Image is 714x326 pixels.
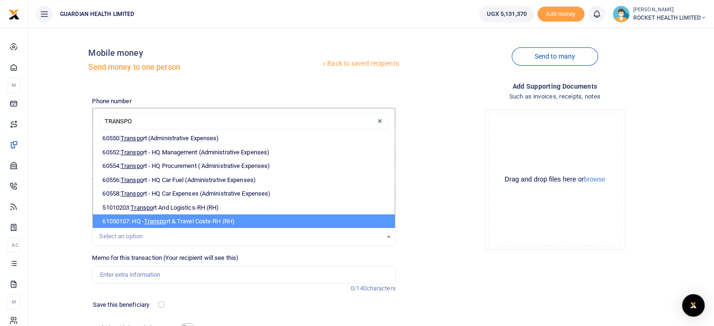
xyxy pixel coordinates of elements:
[121,162,143,169] span: Transpo
[537,7,584,22] li: Toup your wallet
[613,6,630,23] img: profile-user
[537,10,584,17] a: Add money
[121,149,143,156] span: Transpo
[8,10,20,17] a: logo-small logo-large logo-large
[92,253,238,263] label: Memo for this transaction (Your recipient will see this)
[144,218,167,225] span: Transpo
[121,190,143,197] span: Transpo
[93,214,394,228] li: 61050107: HQ - rt & Travel Costs-RH (RH)
[121,135,143,142] span: Transpo
[56,10,138,18] span: GUARDIAN HEALTH LIMITED
[8,77,20,93] li: M
[92,185,395,203] input: UGX
[8,294,20,310] li: M
[633,14,706,22] span: ROCKET HEALTH LIMITED
[93,300,149,310] label: Save this beneficiary
[88,48,320,58] h4: Mobile money
[476,6,537,23] li: Wallet ballance
[92,266,395,284] input: Enter extra information
[486,9,526,19] span: UGX 5,131,370
[489,175,621,184] div: Drag and drop files here or
[93,187,394,201] li: 60558: rt - HQ Car Expenses (Administrative Expenses)
[584,176,605,182] button: browse
[403,81,706,91] h4: Add supporting Documents
[99,232,382,241] div: Select an option
[93,201,394,215] li: 51010203: rt And Logistics-RH (RH)
[93,159,394,173] li: 60554: rt - HQ Procurement ( Administrative Expenses)
[88,63,320,72] h5: Send money to one person
[121,176,143,183] span: Transpo
[92,97,131,106] label: Phone number
[537,7,584,22] span: Add money
[93,145,394,159] li: 60552: rt - HQ Management (Administrative Expenses)
[367,285,396,292] span: characters
[92,211,160,220] label: Reason you are spending
[613,6,706,23] a: profile-user [PERSON_NAME] ROCKET HEALTH LIMITED
[633,6,706,14] small: [PERSON_NAME]
[92,147,395,165] input: Loading name...
[484,109,625,250] div: File Uploader
[93,131,394,145] li: 60550: rt (Administrative Expenses)
[92,109,395,127] input: Enter phone number
[403,91,706,102] h4: Such as invoices, receipts, notes
[92,135,138,144] label: Recipient's name
[682,294,705,317] div: Open Intercom Messenger
[479,6,533,23] a: UGX 5,131,370
[8,237,20,253] li: Ac
[351,285,367,292] span: 0/140
[93,173,394,187] li: 60556: rt - HQ Car Fuel (Administrative Expenses)
[92,173,160,182] label: Amount you want to send
[512,47,598,66] a: Send to many
[8,9,20,20] img: logo-small
[131,204,153,211] span: Transpo
[320,55,399,72] a: Back to saved recipients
